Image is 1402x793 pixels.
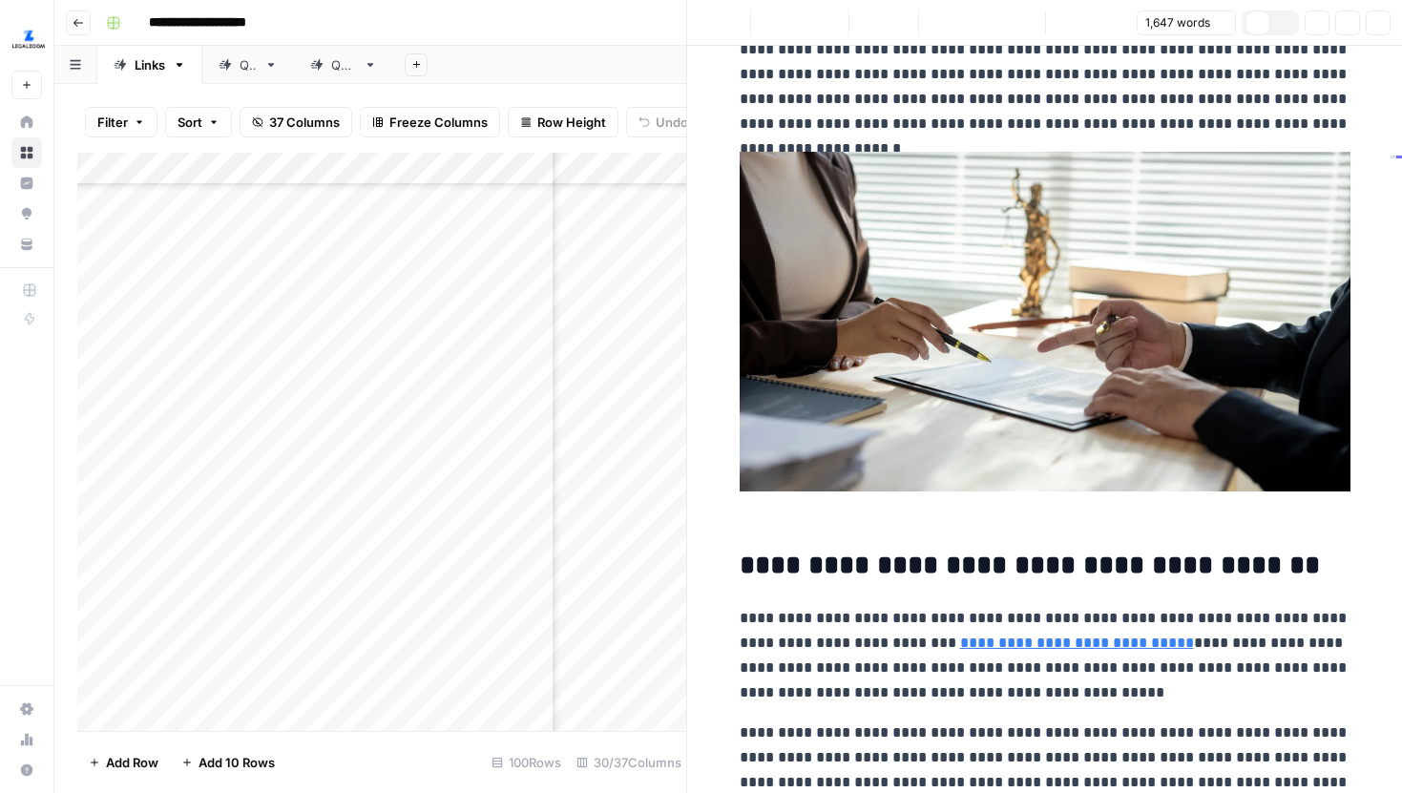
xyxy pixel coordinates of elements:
[11,755,42,785] button: Help + Support
[569,747,689,778] div: 30/37 Columns
[240,55,257,74] div: QA
[11,107,42,137] a: Home
[11,22,46,56] img: LegalZoom Logo
[484,747,569,778] div: 100 Rows
[106,753,158,772] span: Add Row
[199,753,275,772] span: Add 10 Rows
[294,46,393,84] a: QA2
[97,46,202,84] a: Links
[178,113,202,132] span: Sort
[85,107,157,137] button: Filter
[508,107,618,137] button: Row Height
[269,113,340,132] span: 37 Columns
[165,107,232,137] button: Sort
[331,55,356,74] div: QA2
[135,55,165,74] div: Links
[360,107,500,137] button: Freeze Columns
[240,107,352,137] button: 37 Columns
[77,747,170,778] button: Add Row
[11,694,42,724] a: Settings
[170,747,286,778] button: Add 10 Rows
[97,113,128,132] span: Filter
[11,168,42,198] a: Insights
[11,15,42,63] button: Workspace: LegalZoom
[626,107,701,137] button: Undo
[656,113,688,132] span: Undo
[1137,10,1236,35] button: 1,647 words
[1145,14,1210,31] span: 1,647 words
[11,198,42,229] a: Opportunities
[11,229,42,260] a: Your Data
[11,724,42,755] a: Usage
[11,137,42,168] a: Browse
[537,113,606,132] span: Row Height
[389,113,488,132] span: Freeze Columns
[202,46,294,84] a: QA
